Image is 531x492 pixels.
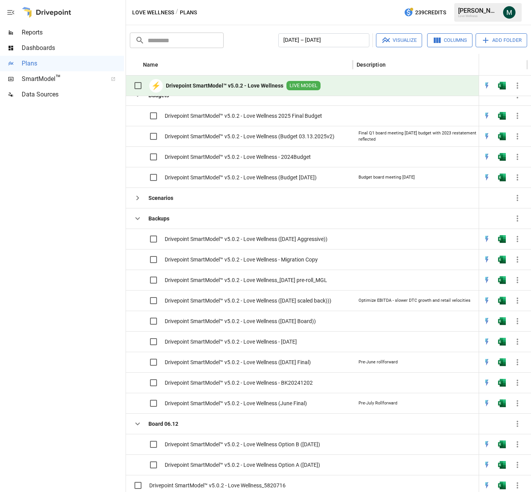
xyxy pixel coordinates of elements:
img: quick-edit-flash.b8aec18c.svg [483,132,491,140]
button: Sort [386,59,397,70]
button: [DATE] – [DATE] [278,33,369,47]
img: excel-icon.76473adf.svg [498,358,506,366]
span: Drivepoint SmartModel™ v5.0.2 - Love Wellness_5820716 [149,482,286,489]
span: Drivepoint SmartModel™ v5.0.2 - Love Wellness ([DATE] Final) [165,358,311,366]
div: Open in Quick Edit [483,461,491,469]
img: quick-edit-flash.b8aec18c.svg [483,338,491,346]
span: Drivepoint SmartModel™ v5.0.2 - Love Wellness (June Final) [165,399,307,407]
img: quick-edit-flash.b8aec18c.svg [483,82,491,89]
div: Open in Quick Edit [483,82,491,89]
img: excel-icon.76473adf.svg [498,379,506,387]
span: Data Sources [22,90,124,99]
span: Drivepoint SmartModel™ v5.0.2 - Love Wellness 2025 Final Budget [165,112,322,120]
div: Open in Quick Edit [483,440,491,448]
button: Add Folder [476,33,527,47]
button: Visualize [376,33,422,47]
button: Michael Cormack [498,2,520,23]
img: excel-icon.76473adf.svg [498,235,506,243]
div: Love Wellness [458,14,498,18]
img: excel-icon.76473adf.svg [498,399,506,407]
span: Drivepoint SmartModel™ v5.0.2 - Love Wellness (Budget 03.13.2025v2) [165,132,334,140]
div: Open in Excel [498,317,506,325]
b: Drivepoint SmartModel™ v5.0.2 - Love Wellness [166,82,283,89]
button: Love Wellness [132,8,174,17]
div: Open in Excel [498,482,506,489]
span: Drivepoint SmartModel™ v5.0.2 - Love Wellness - Migration Copy [165,256,318,263]
span: Drivepoint SmartModel™ v5.0.2 - Love Wellness Option A ([DATE]) [165,461,320,469]
div: [PERSON_NAME] [458,7,498,14]
div: Pre-June rollforward [359,359,398,365]
img: excel-icon.76473adf.svg [498,256,506,263]
div: Open in Excel [498,132,506,140]
img: excel-icon.76473adf.svg [498,112,506,120]
img: quick-edit-flash.b8aec18c.svg [483,112,491,120]
div: Open in Quick Edit [483,358,491,366]
button: Description column menu [476,59,486,70]
img: excel-icon.76473adf.svg [498,440,506,448]
img: excel-icon.76473adf.svg [498,317,506,325]
img: excel-icon.76473adf.svg [498,297,506,304]
span: Drivepoint SmartModel™ v5.0.2 - Love Wellness - [DATE] [165,338,297,346]
div: Open in Excel [498,461,506,469]
img: quick-edit-flash.b8aec18c.svg [483,317,491,325]
div: Open in Quick Edit [483,338,491,346]
button: Sort [159,59,170,70]
img: quick-edit-flash.b8aec18c.svg [483,276,491,284]
button: Sort [514,59,525,70]
img: quick-edit-flash.b8aec18c.svg [483,297,491,304]
div: Open in Excel [498,276,506,284]
span: Drivepoint SmartModel™ v5.0.2 - Love Wellness - BK20241202 [165,379,313,387]
div: Open in Quick Edit [483,174,491,181]
div: / [176,8,178,17]
span: Drivepoint SmartModel™ v5.0.2 - Love Wellness ([DATE] scaled back))) [165,297,331,304]
div: Budget board meeting [DATE] [359,174,415,181]
span: Drivepoint SmartModel™ v5.0.2 - Love Wellness - 2024Budget [165,153,311,161]
div: Open in Excel [498,297,506,304]
div: Open in Quick Edit [483,235,491,243]
div: Open in Excel [498,338,506,346]
div: Open in Quick Edit [483,256,491,263]
span: Drivepoint SmartModel™ v5.0.2 - Love Wellness Option B ([DATE]) [165,440,320,448]
span: ™ [55,73,61,83]
span: Drivepoint SmartModel™ v5.0.2 - Love Wellness ([DATE] Board)) [165,317,316,325]
div: Open in Quick Edit [483,276,491,284]
span: SmartModel [22,74,102,84]
img: excel-icon.76473adf.svg [498,174,506,181]
span: Drivepoint SmartModel™ v5.0.2 - Love Wellness ([DATE] Aggressive)) [165,235,328,243]
span: Plans [22,59,124,68]
img: excel-icon.76473adf.svg [498,153,506,161]
div: Final Q1 board meeting [DATE] budget with 2023 restatement reflected [359,130,483,142]
img: quick-edit-flash.b8aec18c.svg [483,461,491,469]
div: Open in Quick Edit [483,399,491,407]
div: Open in Excel [498,440,506,448]
div: Optimize EBITDA - slower DTC growth and retail velocities [359,298,471,304]
div: Open in Excel [498,153,506,161]
div: Open in Excel [498,399,506,407]
img: quick-edit-flash.b8aec18c.svg [483,174,491,181]
div: Open in Excel [498,256,506,263]
div: Open in Excel [498,358,506,366]
div: ⚡ [149,79,163,93]
span: 239 Credits [415,8,446,17]
img: quick-edit-flash.b8aec18c.svg [483,379,491,387]
span: LIVE MODEL [286,82,321,89]
b: Backups [148,215,169,222]
img: quick-edit-flash.b8aec18c.svg [483,235,491,243]
div: Open in Excel [498,379,506,387]
img: Michael Cormack [503,6,515,19]
img: excel-icon.76473adf.svg [498,82,506,89]
div: Open in Quick Edit [483,317,491,325]
div: Open in Excel [498,82,506,89]
img: excel-icon.76473adf.svg [498,482,506,489]
div: Open in Quick Edit [483,153,491,161]
b: Board 06.12 [148,420,178,428]
img: excel-icon.76473adf.svg [498,338,506,346]
img: quick-edit-flash.b8aec18c.svg [483,482,491,489]
div: Open in Quick Edit [483,132,491,140]
img: excel-icon.76473adf.svg [498,276,506,284]
div: Open in Quick Edit [483,112,491,120]
img: quick-edit-flash.b8aec18c.svg [483,440,491,448]
img: quick-edit-flash.b8aec18c.svg [483,256,491,263]
div: Name [143,62,158,68]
